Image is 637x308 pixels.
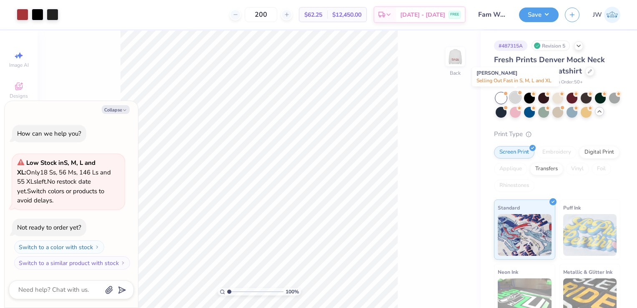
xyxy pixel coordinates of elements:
input: Untitled Design [472,6,513,23]
button: Save [519,8,559,22]
div: Applique [494,163,527,175]
span: Fresh Prints Denver Mock Neck Heavyweight Sweatshirt [494,55,605,76]
img: Switch to a color with stock [95,245,100,250]
input: – – [245,7,277,22]
div: Transfers [530,163,563,175]
div: Vinyl [566,163,589,175]
span: Puff Ink [563,203,581,212]
button: Collapse [102,105,130,114]
div: Not ready to order yet? [17,223,81,232]
img: Back [447,48,464,65]
span: $62.25 [304,10,322,19]
button: Switch to a color with stock [14,240,104,254]
strong: Low Stock in S, M, L and XL : [17,159,95,177]
span: JW [593,10,602,20]
div: Revision 5 [532,40,570,51]
span: 100 % [286,288,299,295]
div: Foil [592,163,611,175]
span: Only 18 Ss, 56 Ms, 146 Ls and 55 XLs left. Switch colors or products to avoid delays. [17,159,111,204]
div: [PERSON_NAME] [472,67,559,86]
div: # 487315A [494,40,527,51]
div: Screen Print [494,146,534,159]
span: Selling Out Fast in S, M, L and XL [476,77,552,84]
div: How can we help you? [17,129,81,138]
img: Standard [498,214,552,256]
img: Jackson Wilcox [604,7,620,23]
span: $12,450.00 [332,10,361,19]
a: JW [593,7,620,23]
img: Puff Ink [563,214,617,256]
div: Rhinestones [494,179,534,192]
div: Print Type [494,129,620,139]
span: Image AI [9,62,29,68]
img: Switch to a similar product with stock [120,260,125,265]
button: Switch to a similar product with stock [14,256,130,270]
span: Standard [498,203,520,212]
span: [DATE] - [DATE] [400,10,445,19]
div: Digital Print [579,146,619,159]
div: Back [450,69,461,77]
span: Metallic & Glitter Ink [563,268,612,276]
div: Embroidery [537,146,577,159]
span: No restock date yet. [17,177,91,195]
span: FREE [450,12,459,18]
span: Minimum Order: 50 + [541,79,583,86]
span: Designs [10,93,28,99]
span: Neon Ink [498,268,518,276]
